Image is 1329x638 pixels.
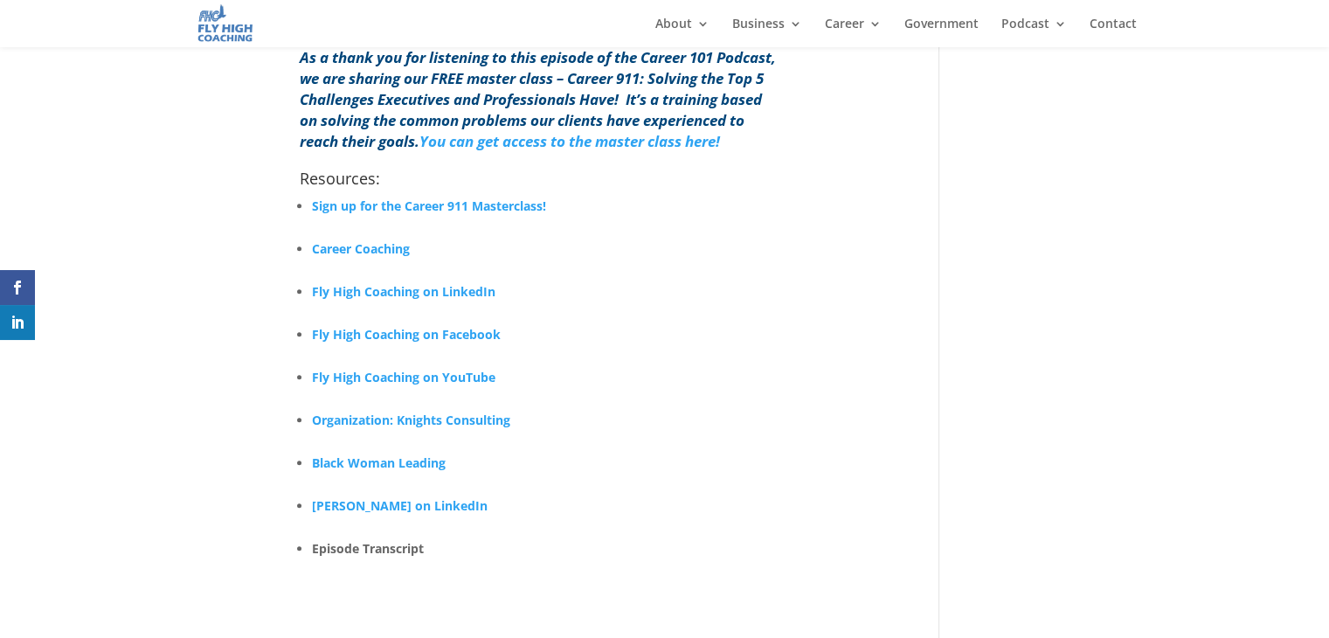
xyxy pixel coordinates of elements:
a: Fly High Coaching on YouTube [312,369,495,385]
a: Organization: Knights Consulting [312,412,510,428]
a: Business [732,17,802,47]
a: Contact [1090,17,1137,47]
a: Career Coaching [312,240,410,257]
a: About [655,17,709,47]
p: As a thank you for listening to this episode of the Career 101 Podcast, we are sharing our FREE m... [300,47,780,151]
img: Fly High Coaching [197,3,254,43]
a: Fly High Coaching on Facebook [312,326,501,343]
a: Fly High Coaching on LinkedIn [312,283,495,300]
a: Career [825,17,882,47]
a: Government [904,17,979,47]
a: Sign up for the Career 911 Masterclass! [312,198,546,214]
a: [PERSON_NAME] on LinkedIn [312,497,488,514]
b: Episode Transcript [312,540,424,557]
a: You can get access to the master class here! [419,131,720,151]
a: Black Woman Leading [312,454,446,471]
span: Resources: [300,168,380,189]
a: Podcast [1001,17,1067,47]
